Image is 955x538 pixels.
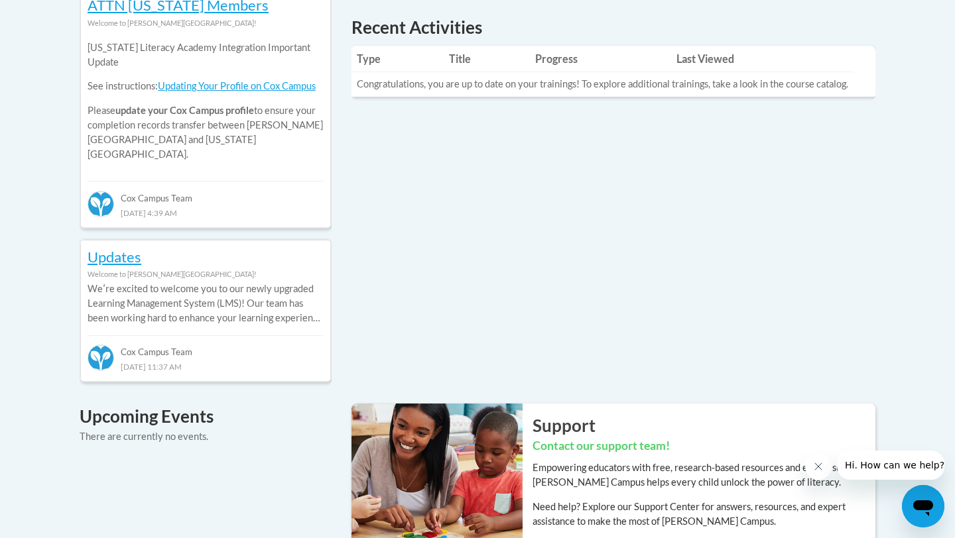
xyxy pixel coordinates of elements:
[88,205,324,220] div: [DATE] 4:39 AM
[444,46,531,72] th: Title
[88,248,141,266] a: Updates
[158,80,316,91] a: Updating Your Profile on Cox Campus
[88,359,324,374] div: [DATE] 11:37 AM
[351,72,854,97] td: Congratulations, you are up to date on your trainings! To explore additional trainings, take a lo...
[533,413,875,437] h2: Support
[533,500,875,529] p: Need help? Explore our Support Center for answers, resources, and expert assistance to make the m...
[88,16,324,30] div: Welcome to [PERSON_NAME][GEOGRAPHIC_DATA]!
[530,46,671,72] th: Progress
[88,335,324,359] div: Cox Campus Team
[533,438,875,455] h3: Contact our support team!
[351,15,875,39] h1: Recent Activities
[88,267,324,282] div: Welcome to [PERSON_NAME][GEOGRAPHIC_DATA]!
[80,431,208,442] span: There are currently no events.
[88,191,114,217] img: Cox Campus Team
[533,460,875,490] p: Empowering educators with free, research-based resources and expert support, [PERSON_NAME] Campus...
[115,105,254,116] b: update your Cox Campus profile
[88,30,324,172] div: Please to ensure your completion records transfer between [PERSON_NAME][GEOGRAPHIC_DATA] and [US_...
[88,345,114,371] img: Cox Campus Team
[88,40,324,70] p: [US_STATE] Literacy Academy Integration Important Update
[837,451,944,480] iframe: Message from company
[351,46,444,72] th: Type
[805,453,832,480] iframe: Close message
[671,46,854,72] th: Last Viewed
[902,485,944,527] iframe: Button to launch messaging window
[88,79,324,93] p: See instructions:
[88,282,324,325] p: Weʹre excited to welcome you to our newly upgraded Learning Management System (LMS)! Our team has...
[80,403,332,429] h4: Upcoming Events
[88,181,324,205] div: Cox Campus Team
